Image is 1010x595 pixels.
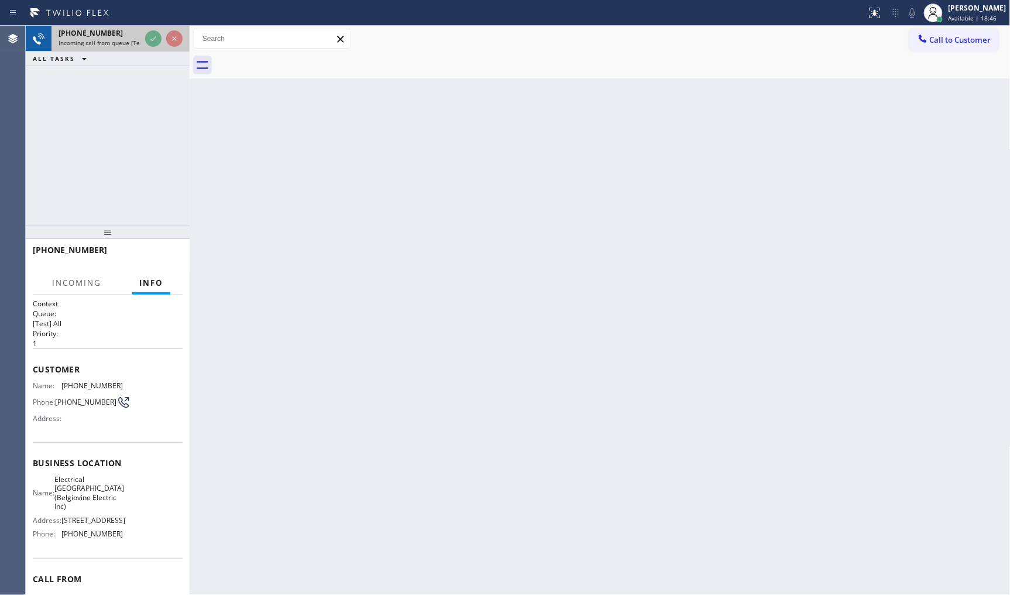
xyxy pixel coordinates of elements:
span: [STREET_ADDRESS] [61,516,125,525]
span: Address: [33,516,61,525]
span: [PHONE_NUMBER] [59,28,123,38]
span: Business location [33,457,183,469]
div: [PERSON_NAME] [949,3,1006,13]
span: Call From [33,573,183,584]
span: Name: [33,488,54,497]
span: [PHONE_NUMBER] [55,398,116,406]
h2: Priority: [33,329,183,338]
p: [Test] All [33,319,183,329]
button: ALL TASKS [26,52,98,66]
span: Incoming [52,278,101,288]
span: Customer [33,364,183,375]
input: Search [194,29,351,48]
button: Call to Customer [909,29,999,51]
span: ALL TASKS [33,54,75,63]
h2: Queue: [33,309,183,319]
p: 1 [33,338,183,348]
span: Incoming call from queue [Test] All [59,39,156,47]
button: Info [132,272,170,295]
span: [PHONE_NUMBER] [33,244,107,255]
button: Mute [904,5,920,21]
h1: Context [33,299,183,309]
span: Info [139,278,163,288]
button: Incoming [45,272,108,295]
span: Call to Customer [930,35,991,45]
span: Address: [33,414,64,423]
span: [PHONE_NUMBER] [61,529,123,538]
span: [PHONE_NUMBER] [61,381,123,390]
span: Name: [33,381,61,390]
span: Available | 18:46 [949,14,997,22]
span: Phone: [33,529,61,538]
button: Reject [166,30,183,47]
span: Electrical [GEOGRAPHIC_DATA](Belgiovine Electric Inc) [54,475,124,511]
button: Accept [145,30,162,47]
span: Phone: [33,398,55,406]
